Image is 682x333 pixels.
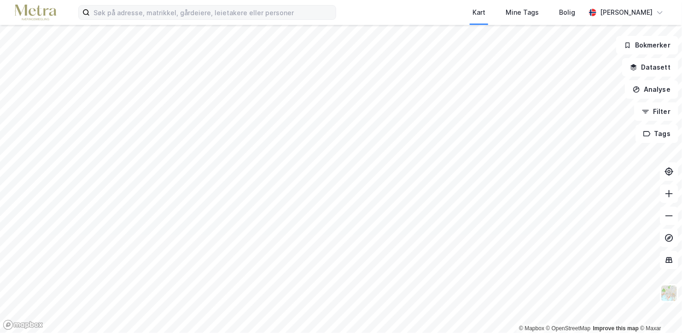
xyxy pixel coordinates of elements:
[15,5,56,21] img: metra-logo.256734c3b2bbffee19d4.png
[90,6,336,19] input: Søk på adresse, matrikkel, gårdeiere, leietakere eller personer
[3,320,43,330] a: Mapbox homepage
[622,58,678,77] button: Datasett
[600,7,653,18] div: [PERSON_NAME]
[636,289,682,333] iframe: Chat Widget
[472,7,485,18] div: Kart
[546,325,591,332] a: OpenStreetMap
[636,289,682,333] div: Kontrollprogram for chat
[635,125,678,143] button: Tags
[625,80,678,99] button: Analyse
[519,325,544,332] a: Mapbox
[559,7,575,18] div: Bolig
[660,285,678,302] img: Z
[634,102,678,121] button: Filter
[593,325,639,332] a: Improve this map
[506,7,539,18] div: Mine Tags
[616,36,678,54] button: Bokmerker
